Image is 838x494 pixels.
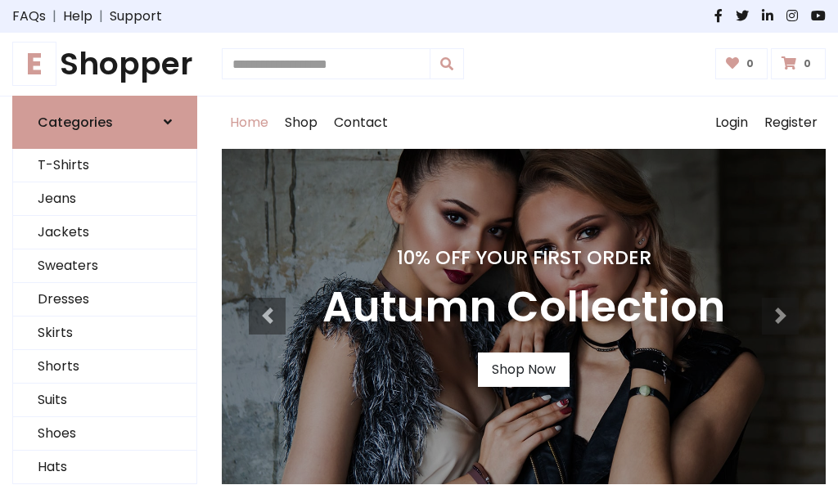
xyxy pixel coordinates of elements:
[63,7,92,26] a: Help
[13,182,196,216] a: Jeans
[12,46,197,83] h1: Shopper
[707,97,756,149] a: Login
[12,96,197,149] a: Categories
[46,7,63,26] span: |
[326,97,396,149] a: Contact
[715,48,768,79] a: 0
[13,149,196,182] a: T-Shirts
[13,384,196,417] a: Suits
[13,350,196,384] a: Shorts
[277,97,326,149] a: Shop
[13,451,196,484] a: Hats
[322,282,725,333] h3: Autumn Collection
[13,216,196,249] a: Jackets
[13,317,196,350] a: Skirts
[13,283,196,317] a: Dresses
[322,246,725,269] h4: 10% Off Your First Order
[222,97,277,149] a: Home
[110,7,162,26] a: Support
[13,249,196,283] a: Sweaters
[756,97,826,149] a: Register
[38,115,113,130] h6: Categories
[742,56,758,71] span: 0
[13,417,196,451] a: Shoes
[771,48,826,79] a: 0
[92,7,110,26] span: |
[12,42,56,86] span: E
[12,7,46,26] a: FAQs
[478,353,570,387] a: Shop Now
[800,56,815,71] span: 0
[12,46,197,83] a: EShopper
